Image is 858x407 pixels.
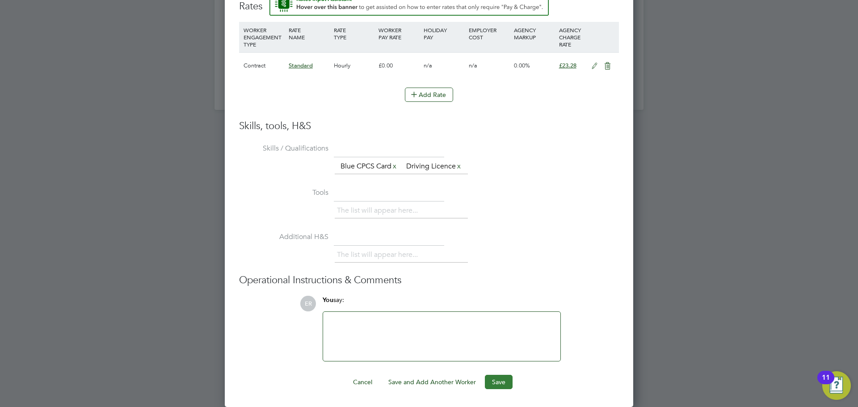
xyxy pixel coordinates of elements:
h3: Operational Instructions & Comments [239,274,619,287]
div: 11 [822,378,830,389]
label: Skills / Qualifications [239,144,328,153]
div: HOLIDAY PAY [421,22,467,45]
button: Open Resource Center, 11 new notifications [822,371,851,400]
label: Tools [239,188,328,197]
a: x [391,160,398,172]
span: 0.00% [514,62,530,69]
a: x [456,160,462,172]
div: EMPLOYER COST [467,22,512,45]
button: Cancel [346,375,379,389]
div: £0.00 [376,53,421,79]
div: RATE NAME [286,22,332,45]
button: Save [485,375,513,389]
div: Hourly [332,53,377,79]
button: Save and Add Another Worker [381,375,483,389]
span: n/a [424,62,432,69]
div: WORKER ENGAGEMENT TYPE [241,22,286,52]
button: Add Rate [405,88,453,102]
span: n/a [469,62,477,69]
div: AGENCY MARKUP [512,22,557,45]
span: ER [300,296,316,311]
label: Additional H&S [239,232,328,242]
div: RATE TYPE [332,22,377,45]
div: Contract [241,53,286,79]
span: £23.28 [559,62,576,69]
span: Standard [289,62,313,69]
li: The list will appear here... [337,249,421,261]
li: Driving Licence [403,160,466,172]
h3: Skills, tools, H&S [239,120,619,133]
div: say: [323,296,561,311]
div: WORKER PAY RATE [376,22,421,45]
span: You [323,296,333,304]
li: The list will appear here... [337,205,421,217]
li: Blue CPCS Card [337,160,401,172]
div: AGENCY CHARGE RATE [557,22,587,52]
